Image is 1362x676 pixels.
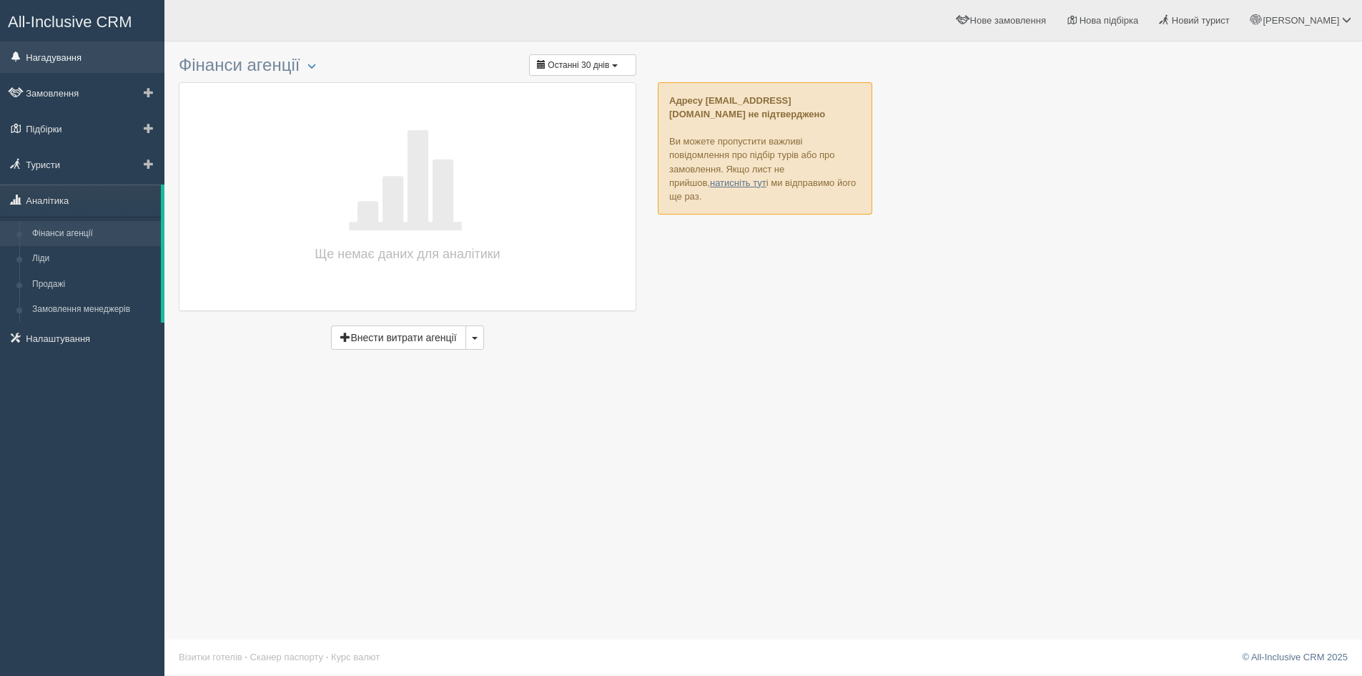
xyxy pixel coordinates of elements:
span: · [245,652,247,662]
span: Новий турист [1172,15,1230,26]
span: Нова підбірка [1080,15,1139,26]
a: Візитки готелів [179,652,242,662]
a: Курс валют [331,652,380,662]
a: © All-Inclusive CRM 2025 [1242,652,1348,662]
a: натисніть тут [710,177,766,188]
a: Продажі [26,272,161,298]
span: · [326,652,329,662]
h3: Фінанси агенції [179,56,636,75]
a: Сканер паспорту [250,652,323,662]
a: All-Inclusive CRM [1,1,164,40]
span: Останні 30 днів [548,60,609,70]
a: Замовлення менеджерів [26,297,161,323]
span: Нове замовлення [970,15,1046,26]
a: Ліди [26,246,161,272]
span: All-Inclusive CRM [8,13,132,31]
button: Внести витрати агенції [331,325,465,350]
a: Фінанси агенції [26,221,161,247]
p: Ви можете пропустити важливі повідомлення про підбір турів або про замовлення. Якщо лист не прийш... [658,82,872,215]
span: [PERSON_NAME] [1263,15,1339,26]
b: Адресу [EMAIL_ADDRESS][DOMAIN_NAME] не підтверджено [669,95,825,119]
button: Останні 30 днів [529,54,636,76]
h4: Ще немає даних для аналітики [300,244,515,264]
